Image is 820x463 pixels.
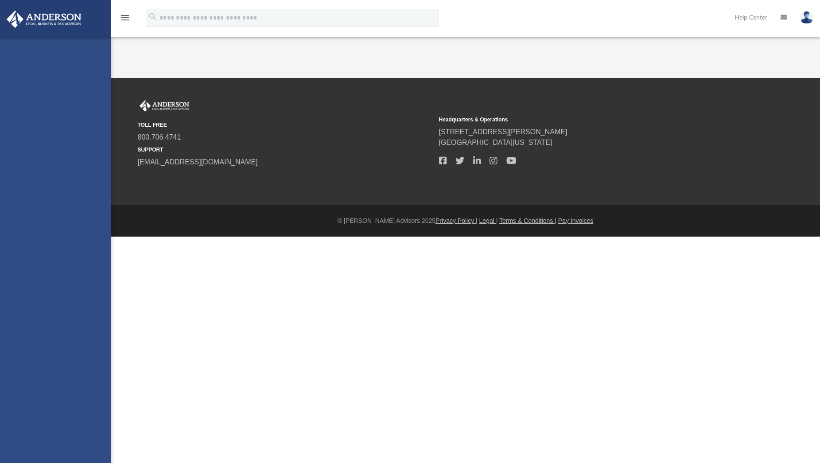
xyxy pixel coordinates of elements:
[439,116,734,124] small: Headquarters & Operations
[120,12,130,23] i: menu
[499,217,556,224] a: Terms & Conditions |
[4,11,84,28] img: Anderson Advisors Platinum Portal
[111,216,820,226] div: © [PERSON_NAME] Advisors 2025
[138,146,433,154] small: SUPPORT
[800,11,813,24] img: User Pic
[148,12,158,22] i: search
[138,133,181,141] a: 800.706.4741
[120,17,130,23] a: menu
[138,158,258,166] a: [EMAIL_ADDRESS][DOMAIN_NAME]
[439,139,552,146] a: [GEOGRAPHIC_DATA][US_STATE]
[138,100,191,112] img: Anderson Advisors Platinum Portal
[439,128,567,136] a: [STREET_ADDRESS][PERSON_NAME]
[479,217,498,224] a: Legal |
[138,121,433,129] small: TOLL FREE
[558,217,593,224] a: Pay Invoices
[435,217,478,224] a: Privacy Policy |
